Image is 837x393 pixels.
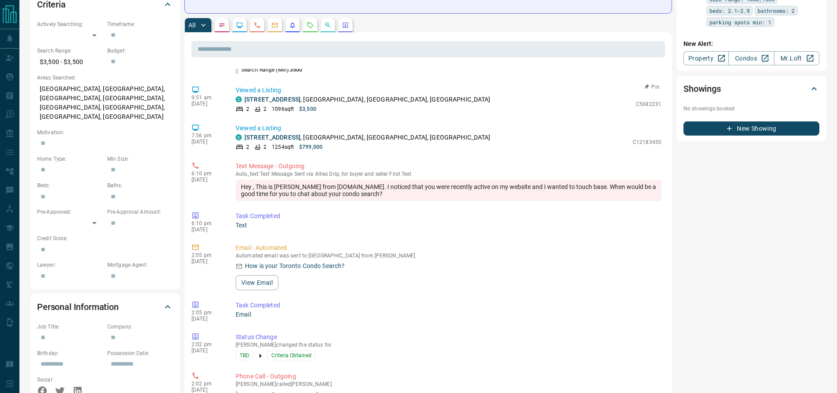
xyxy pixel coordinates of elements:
p: [DATE] [191,227,222,233]
p: Birthday: [37,349,103,357]
p: Phone Call - Outgoing [236,372,661,381]
p: [DATE] [191,139,222,145]
p: Text Message - Outgoing [236,162,661,171]
span: bathrooms: 2 [758,6,795,15]
p: 2:02 pm [191,381,222,387]
div: Showings [683,78,819,99]
p: Email [236,310,661,319]
span: beds: 2.1-2.9 [709,6,750,15]
svg: Calls [254,22,261,29]
p: Areas Searched: [37,74,173,82]
p: Baths: [107,181,173,189]
h2: Showings [683,82,721,96]
p: [DATE] [191,177,222,183]
h2: Personal Information [37,300,119,314]
span: auto_text [236,171,259,177]
span: Criteria Obtained [271,351,312,360]
p: Possession Date: [107,349,173,357]
p: 6:10 pm [191,170,222,177]
p: Motivation: [37,128,173,136]
p: Mortgage Agent: [107,261,173,269]
span: parking spots min: 1 [709,18,771,26]
p: 2:05 pm [191,252,222,258]
div: Personal Information [37,296,173,317]
button: New Showing [683,121,819,136]
a: [STREET_ADDRESS] [244,134,300,141]
span: 3500 [290,67,302,73]
svg: Opportunities [324,22,331,29]
span: TBD [240,351,249,360]
p: 2 [263,143,266,151]
p: Company: [107,323,173,331]
p: 7:56 pm [191,132,222,139]
p: [DATE] [191,387,222,393]
p: 6:10 pm [191,220,222,227]
p: [PERSON_NAME] changed the status for [236,342,661,348]
p: Status Change [236,333,661,342]
p: C5682231 [636,100,661,108]
p: Search Range: [37,47,103,55]
div: Hey , This is [PERSON_NAME] from [DOMAIN_NAME]. I noticed that you were recently active on my web... [236,180,661,201]
p: Budget: [107,47,173,55]
button: View Email [236,275,278,290]
p: Lawyer: [37,261,103,269]
p: Min Size: [107,155,173,163]
p: 2 [263,105,266,113]
p: Task Completed [236,212,661,221]
div: condos.ca [236,134,242,140]
svg: Lead Browsing Activity [236,22,243,29]
p: 1096 sqft [272,105,294,113]
button: Pin [639,83,665,91]
p: 2 [246,143,249,151]
p: , [GEOGRAPHIC_DATA], [GEOGRAPHIC_DATA], [GEOGRAPHIC_DATA] [244,133,491,142]
p: $799,000 [299,143,323,151]
p: [DATE] [191,258,222,265]
p: [PERSON_NAME] called [PERSON_NAME] [236,381,661,387]
p: [DATE] [191,101,222,107]
svg: Requests [307,22,314,29]
p: $3,500 [299,105,316,113]
p: [DATE] [191,348,222,354]
p: Actively Searching: [37,20,103,28]
a: [STREET_ADDRESS] [244,96,300,103]
p: Text [236,221,661,230]
p: Task Completed [236,301,661,310]
p: [GEOGRAPHIC_DATA], [GEOGRAPHIC_DATA], [GEOGRAPHIC_DATA], [GEOGRAPHIC_DATA], [GEOGRAPHIC_DATA], [G... [37,82,173,124]
p: 2:02 pm [191,341,222,348]
p: 2 [246,105,249,113]
p: Email - Automated [236,243,661,253]
p: New Alert: [683,39,819,49]
p: Search Range (Min) : [236,66,303,74]
p: , [GEOGRAPHIC_DATA], [GEOGRAPHIC_DATA], [GEOGRAPHIC_DATA] [244,95,491,104]
p: 1254 sqft [272,143,294,151]
p: 9:51 am [191,94,222,101]
p: C12183450 [633,138,661,146]
svg: Agent Actions [342,22,349,29]
p: Pre-Approval Amount: [107,208,173,216]
p: Viewed a Listing [236,124,661,133]
a: Property [683,51,729,65]
p: Credit Score: [37,234,173,242]
p: No showings booked [683,105,819,113]
div: condos.ca [236,96,242,102]
p: [DATE] [191,316,222,322]
p: Automated email was sent to [GEOGRAPHIC_DATA] from [PERSON_NAME] [236,253,661,259]
p: Home Type: [37,155,103,163]
svg: Emails [271,22,278,29]
svg: Notes [218,22,225,29]
p: Timeframe: [107,20,173,28]
p: $3,500 - $3,500 [37,55,103,69]
p: Viewed a Listing [236,86,661,95]
p: How is your Toronto Condo Search? [245,261,345,271]
a: Mr.Loft [774,51,819,65]
p: All [188,22,195,28]
p: Beds: [37,181,103,189]
p: Text Message Sent via Allies Drip, for buyer and seller First Text [236,171,661,177]
p: Pre-Approved: [37,208,103,216]
p: 2:05 pm [191,310,222,316]
a: Condos [728,51,774,65]
p: Job Title: [37,323,103,331]
svg: Listing Alerts [289,22,296,29]
p: Social: [37,376,103,384]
